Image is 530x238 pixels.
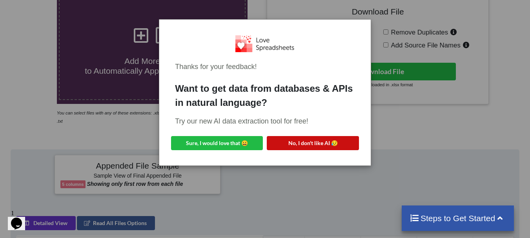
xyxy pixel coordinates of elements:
[175,82,355,110] div: Want to get data from databases & APIs in natural language?
[235,35,294,52] img: Logo.png
[410,213,506,223] h4: Steps to Get Started
[171,136,263,150] button: Sure, I would love that 😀
[175,116,355,127] div: Try our new AI data extraction tool for free!
[267,136,359,150] button: No, I don't like AI 😥
[175,62,355,72] div: Thanks for your feedback!
[8,207,33,230] iframe: chat widget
